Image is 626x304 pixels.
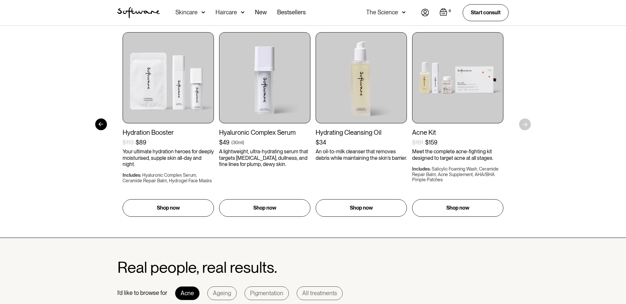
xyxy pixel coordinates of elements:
[412,32,503,217] a: Acne Kit$181$159Meet the complete acne-fighting kit designed to target acne at all stages.Include...
[219,139,230,146] div: $49
[123,173,141,178] div: Includes:
[136,139,146,146] div: $89
[412,166,499,183] div: Salicylic Foaming Wash, Ceramide Repair Balm, Acne Supplement, AHA/BHA Pimple Patches
[241,9,245,16] img: arrow down
[425,139,438,146] div: $159
[302,290,337,297] div: All treatments
[213,290,231,297] div: Ageing
[412,166,431,172] div: Includes:
[253,204,276,212] p: Shop now
[181,290,194,297] div: Acne
[316,129,407,136] div: Hydrating Cleansing Oil
[157,204,180,212] p: Shop now
[117,259,277,276] h2: Real people, real results.
[366,9,398,16] div: The Science
[219,32,310,217] a: Hyaluronic Complex Serum$49(30ml)A lightweight, ultra-hydrating serum that targets [MEDICAL_DATA]...
[123,139,134,146] div: $113
[175,9,198,16] div: Skincare
[219,148,310,167] p: A lightweight, ultra-hydrating serum that targets [MEDICAL_DATA], dullness, and fine lines for pl...
[412,129,503,136] div: Acne Kit
[316,32,407,217] a: Hydrating Cleansing Oil$34An oil-to-milk cleanser that removes debris while maintaining the skin’...
[201,9,205,16] img: arrow down
[219,129,310,136] div: Hyaluronic Complex Serum
[117,7,160,18] a: home
[316,139,326,146] div: $34
[233,139,243,146] div: 30ml
[446,204,469,212] p: Shop now
[412,139,423,146] div: $181
[243,139,244,146] div: )
[440,8,452,17] a: Open empty cart
[412,148,503,161] p: Meet the complete acne-fighting kit designed to target acne at all stages.
[231,139,233,146] div: (
[250,290,283,297] div: Pigmentation
[463,4,509,21] a: Start consult
[123,32,214,217] a: Hydration Booster$113$89Your ultimate hydration heroes for deeply moisturised, supple skin all-da...
[117,7,160,18] img: Software Logo
[123,173,212,183] div: Hyaluronic Complex Serum, Ceramide Repair Balm, Hydrogel Face Masks
[316,148,407,161] p: An oil-to-milk cleanser that removes debris while maintaining the skin’s barrier.
[123,129,214,136] div: Hydration Booster
[402,9,406,16] img: arrow down
[123,148,214,167] p: Your ultimate hydration heroes for deeply moisturised, supple skin all-day and night.
[216,9,237,16] div: Haircare
[350,204,373,212] p: Shop now
[447,8,452,14] div: 0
